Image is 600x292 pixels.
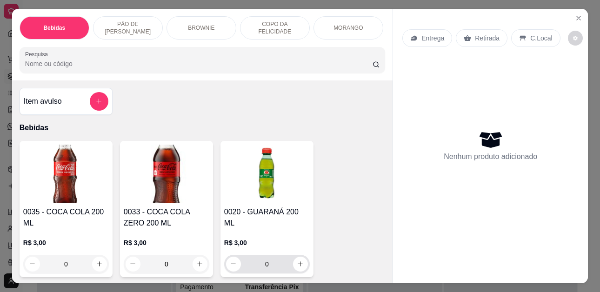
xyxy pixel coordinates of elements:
[333,24,363,32] p: MORANGO
[90,92,108,111] button: add-separate-item
[293,257,308,272] button: increase-product-quantity
[25,257,40,272] button: decrease-product-quantity
[188,24,214,32] p: BROWNIE
[226,257,241,272] button: decrease-product-quantity
[248,20,302,35] p: COPO DA FELICIDADE
[126,257,140,272] button: decrease-product-quantity
[20,122,385,133] p: Bebidas
[444,151,537,162] p: Nenhum produto adicionado
[23,206,109,229] h4: 0035 - COCA COLA 200 ML
[124,145,209,203] img: product-image
[24,96,62,107] h4: Item avulso
[92,257,107,272] button: increase-product-quantity
[101,20,155,35] p: PÃO DE [PERSON_NAME]
[23,238,109,247] p: R$ 3,00
[124,238,209,247] p: R$ 3,00
[421,33,444,43] p: Entrega
[124,206,209,229] h4: 0033 - COCA COLA ZERO 200 ML
[571,11,586,26] button: Close
[224,206,310,229] h4: 0020 - GUARANÁ 200 ML
[224,145,310,203] img: product-image
[23,145,109,203] img: product-image
[224,238,310,247] p: R$ 3,00
[568,31,583,46] button: decrease-product-quantity
[43,24,65,32] p: Bebidas
[25,50,51,58] label: Pesquisa
[530,33,552,43] p: C.Local
[475,33,500,43] p: Retirada
[25,59,373,68] input: Pesquisa
[193,257,207,272] button: increase-product-quantity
